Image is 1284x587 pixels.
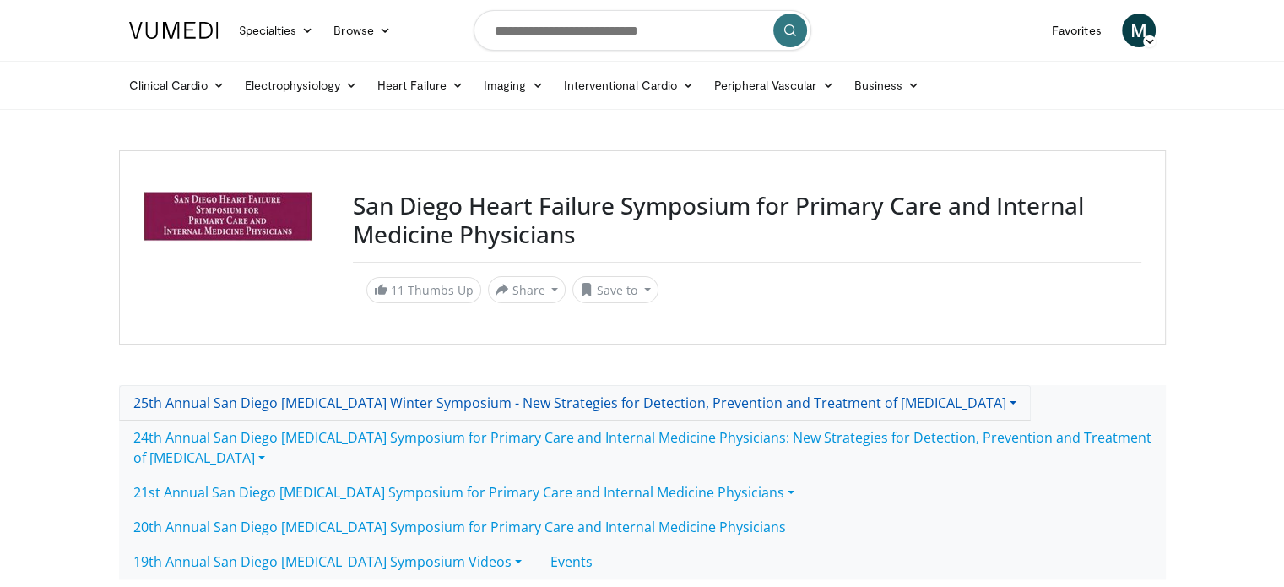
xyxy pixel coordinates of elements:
[1122,14,1156,47] a: M
[554,68,705,102] a: Interventional Cardio
[1042,14,1112,47] a: Favorites
[353,192,1141,248] h3: San Diego Heart Failure Symposium for Primary Care and Internal Medicine Physicians
[119,68,235,102] a: Clinical Cardio
[367,68,474,102] a: Heart Failure
[536,544,607,579] a: Events
[119,420,1166,476] a: 24th Annual San Diego [MEDICAL_DATA] Symposium for Primary Care and Internal Medicine Physicians:...
[119,475,809,510] a: 21st Annual San Diego [MEDICAL_DATA] Symposium for Primary Care and Internal Medicine Physicians
[119,544,536,579] a: 19th Annual San Diego [MEDICAL_DATA] Symposium Videos
[323,14,401,47] a: Browse
[119,509,800,545] a: 20th Annual San Diego [MEDICAL_DATA] Symposium for Primary Care and Internal Medicine Physicians
[474,10,811,51] input: Search topics, interventions
[572,276,658,303] button: Save to
[235,68,367,102] a: Electrophysiology
[366,277,481,303] a: 11 Thumbs Up
[119,385,1031,421] a: 25th Annual San Diego [MEDICAL_DATA] Winter Symposium - New Strategies for Detection, Prevention ...
[843,68,929,102] a: Business
[704,68,843,102] a: Peripheral Vascular
[474,68,554,102] a: Imaging
[129,22,219,39] img: VuMedi Logo
[229,14,324,47] a: Specialties
[488,276,566,303] button: Share
[391,282,404,298] span: 11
